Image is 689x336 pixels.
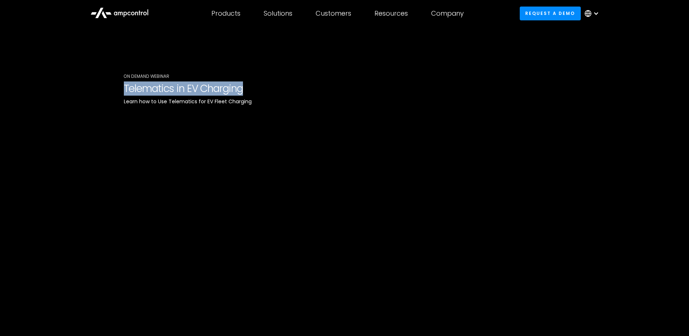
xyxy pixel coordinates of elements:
h1: Telematics in EV Charging [124,83,566,95]
div: Customers [316,9,351,17]
div: Solutions [264,9,292,17]
div: Resources [374,9,408,17]
p: Learn how to Use Telematics for EV Fleet Charging [124,97,566,105]
a: Request a demo [520,7,581,20]
div: Company [431,9,464,17]
div: Products [211,9,240,17]
div: On Demand WEbinar [124,73,566,80]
